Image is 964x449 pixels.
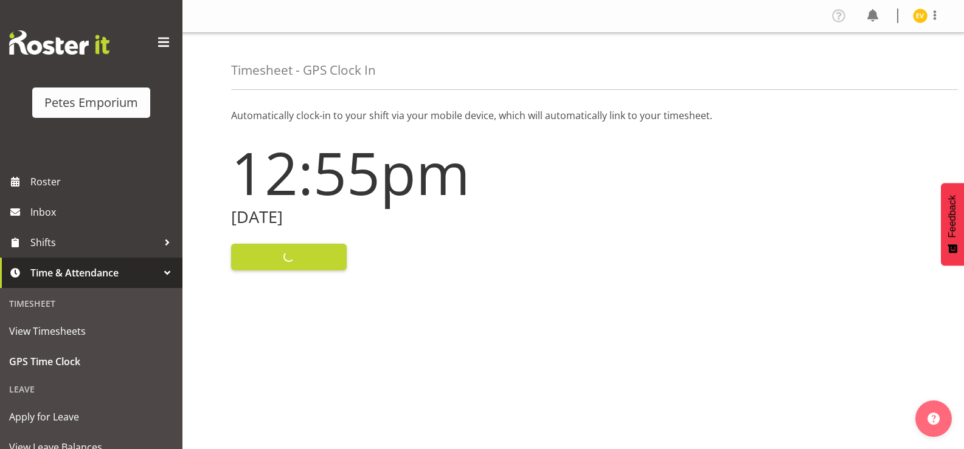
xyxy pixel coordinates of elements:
[3,291,179,316] div: Timesheet
[30,173,176,191] span: Roster
[231,63,376,77] h4: Timesheet - GPS Clock In
[3,346,179,377] a: GPS Time Clock
[231,108,915,123] p: Automatically clock-in to your shift via your mobile device, which will automatically link to you...
[231,140,566,205] h1: 12:55pm
[928,413,940,425] img: help-xxl-2.png
[9,408,173,426] span: Apply for Leave
[941,183,964,266] button: Feedback - Show survey
[3,377,179,402] div: Leave
[913,9,928,23] img: eva-vailini10223.jpg
[30,264,158,282] span: Time & Attendance
[9,30,109,55] img: Rosterit website logo
[30,233,158,252] span: Shifts
[44,94,138,112] div: Petes Emporium
[3,316,179,346] a: View Timesheets
[9,352,173,371] span: GPS Time Clock
[9,322,173,340] span: View Timesheets
[947,195,958,238] span: Feedback
[3,402,179,432] a: Apply for Leave
[30,203,176,221] span: Inbox
[231,208,566,227] h2: [DATE]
